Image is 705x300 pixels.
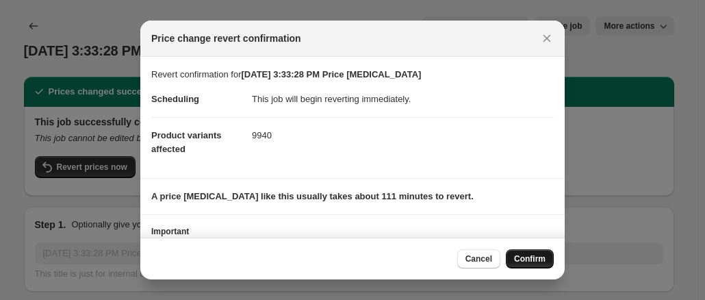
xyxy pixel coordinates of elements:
[151,130,222,154] span: Product variants affected
[465,253,492,264] span: Cancel
[151,94,199,104] span: Scheduling
[457,249,500,268] button: Cancel
[252,117,554,153] dd: 9940
[537,29,556,48] button: Close
[151,68,554,82] p: Revert confirmation for
[252,82,554,117] dd: This job will begin reverting immediately.
[151,32,301,45] span: Price change revert confirmation
[151,226,554,237] h3: Important
[506,249,554,268] button: Confirm
[514,253,546,264] span: Confirm
[242,69,422,79] b: [DATE] 3:33:28 PM Price [MEDICAL_DATA]
[151,191,474,201] b: A price [MEDICAL_DATA] like this usually takes about 111 minutes to revert.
